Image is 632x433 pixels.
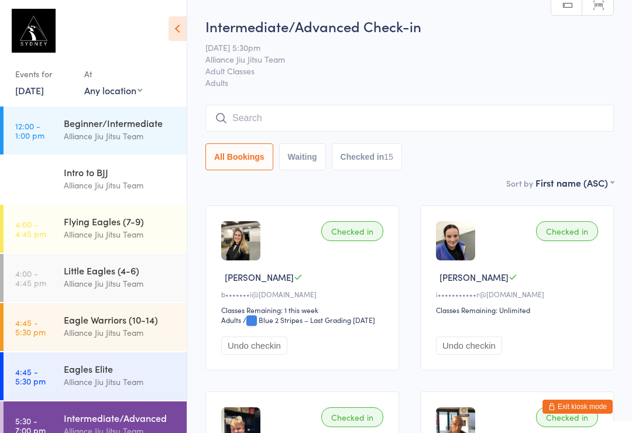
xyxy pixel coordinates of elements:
[536,221,598,241] div: Checked in
[15,269,46,287] time: 4:00 - 4:45 pm
[436,305,602,315] div: Classes Remaining: Unlimited
[64,375,177,389] div: Alliance Jiu Jitsu Team
[439,271,509,283] span: [PERSON_NAME]
[4,303,187,351] a: 4:45 -5:30 pmEagle Warriors (10-14)Alliance Jiu Jitsu Team
[506,177,533,189] label: Sort by
[15,121,44,140] time: 12:00 - 1:00 pm
[84,64,142,84] div: At
[64,277,177,290] div: Alliance Jiu Jitsu Team
[321,221,383,241] div: Checked in
[64,129,177,143] div: Alliance Jiu Jitsu Team
[4,156,187,204] a: 12:00 -12:45 pmIntro to BJJAlliance Jiu Jitsu Team
[205,42,596,53] span: [DATE] 5:30pm
[12,9,56,53] img: Alliance Sydney
[436,221,475,260] img: image1737508409.png
[15,170,49,189] time: 12:00 - 12:45 pm
[4,254,187,302] a: 4:00 -4:45 pmLittle Eagles (4-6)Alliance Jiu Jitsu Team
[225,271,294,283] span: [PERSON_NAME]
[64,326,177,339] div: Alliance Jiu Jitsu Team
[15,219,46,238] time: 4:00 - 4:45 pm
[221,336,287,355] button: Undo checkin
[4,205,187,253] a: 4:00 -4:45 pmFlying Eagles (7-9)Alliance Jiu Jitsu Team
[4,106,187,154] a: 12:00 -1:00 pmBeginner/IntermediateAlliance Jiu Jitsu Team
[279,143,326,170] button: Waiting
[321,407,383,427] div: Checked in
[221,289,387,299] div: b•••••••i@[DOMAIN_NAME]
[64,116,177,129] div: Beginner/Intermediate
[205,53,596,65] span: Alliance Jiu Jitsu Team
[243,315,375,325] span: / Blue 2 Stripes – Last Grading [DATE]
[205,143,273,170] button: All Bookings
[221,315,241,325] div: Adults
[15,84,44,97] a: [DATE]
[205,16,614,36] h2: Intermediate/Advanced Check-in
[205,77,614,88] span: Adults
[64,215,177,228] div: Flying Eagles (7-9)
[64,362,177,375] div: Eagles Elite
[64,411,177,424] div: Intermediate/Advanced
[64,313,177,326] div: Eagle Warriors (10-14)
[221,221,260,260] img: image1713514405.png
[64,264,177,277] div: Little Eagles (4-6)
[384,152,393,161] div: 15
[15,318,46,336] time: 4:45 - 5:30 pm
[436,336,502,355] button: Undo checkin
[332,143,402,170] button: Checked in15
[536,407,598,427] div: Checked in
[15,367,46,386] time: 4:45 - 5:30 pm
[535,176,614,189] div: First name (ASC)
[205,65,596,77] span: Adult Classes
[15,64,73,84] div: Events for
[64,178,177,192] div: Alliance Jiu Jitsu Team
[84,84,142,97] div: Any location
[436,289,602,299] div: i•••••••••••r@[DOMAIN_NAME]
[542,400,613,414] button: Exit kiosk mode
[64,228,177,241] div: Alliance Jiu Jitsu Team
[64,166,177,178] div: Intro to BJJ
[205,105,614,132] input: Search
[4,352,187,400] a: 4:45 -5:30 pmEagles EliteAlliance Jiu Jitsu Team
[221,305,387,315] div: Classes Remaining: 1 this week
